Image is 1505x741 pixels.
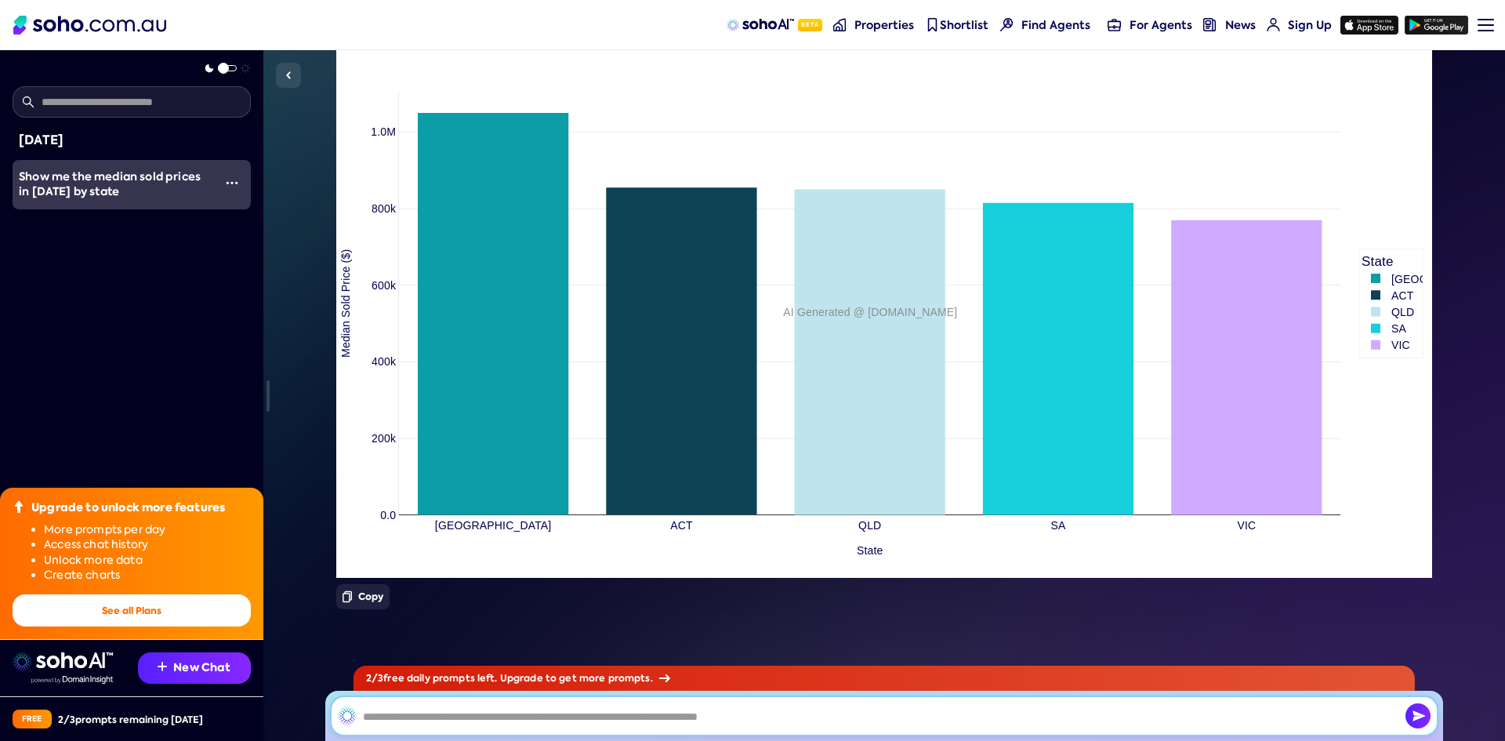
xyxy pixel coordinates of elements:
span: Show me the median sold prices in [DATE] by state [19,169,201,200]
div: [DATE] [19,130,245,151]
button: Send [1405,703,1431,728]
img: Soho Logo [13,16,166,35]
button: New Chat [138,652,251,684]
img: app-store icon [1340,16,1398,35]
a: Show me the median sold prices in [DATE] by state [13,160,213,209]
img: More icon [226,176,238,189]
button: See all Plans [13,594,251,627]
span: Properties [854,17,914,33]
span: Find Agents [1021,17,1090,33]
img: Arrow icon [659,674,670,682]
li: More prompts per day [44,522,251,538]
img: Recommendation icon [158,662,167,671]
img: Sidebar toggle icon [279,66,298,85]
div: 2 / 3 prompts remaining [DATE] [58,713,203,726]
div: Show me the median sold prices in 2024 by state [19,169,213,200]
span: News [1225,17,1256,33]
img: SohoAI logo black [338,706,357,725]
img: Send icon [1405,703,1431,728]
div: 2 / 3 free daily prompts left. Upgrade to get more prompts. [354,666,1415,691]
span: Beta [798,19,822,31]
img: shortlist-nav icon [926,18,939,31]
div: Free [13,710,52,728]
li: Access chat history [44,537,251,553]
span: Shortlist [940,17,988,33]
img: sohoai logo [13,652,113,671]
img: for-agents-nav icon [1267,18,1280,31]
li: Create charts [44,568,251,583]
button: Copy [336,584,390,609]
img: properties-nav icon [833,18,847,31]
img: news-nav icon [1203,18,1217,31]
text: State [1362,255,1394,270]
img: google-play icon [1405,16,1468,35]
span: For Agents [1130,17,1192,33]
img: Find agents icon [1000,18,1014,31]
img: Upgrade icon [13,500,25,513]
li: Unlock more data [44,553,251,568]
img: Data provided by Domain Insight [31,676,113,684]
img: sohoAI logo [727,19,793,31]
span: Sign Up [1288,17,1332,33]
img: Copy icon [343,590,352,603]
div: Upgrade to unlock more features [31,500,225,516]
img: for-agents-nav icon [1108,18,1121,31]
